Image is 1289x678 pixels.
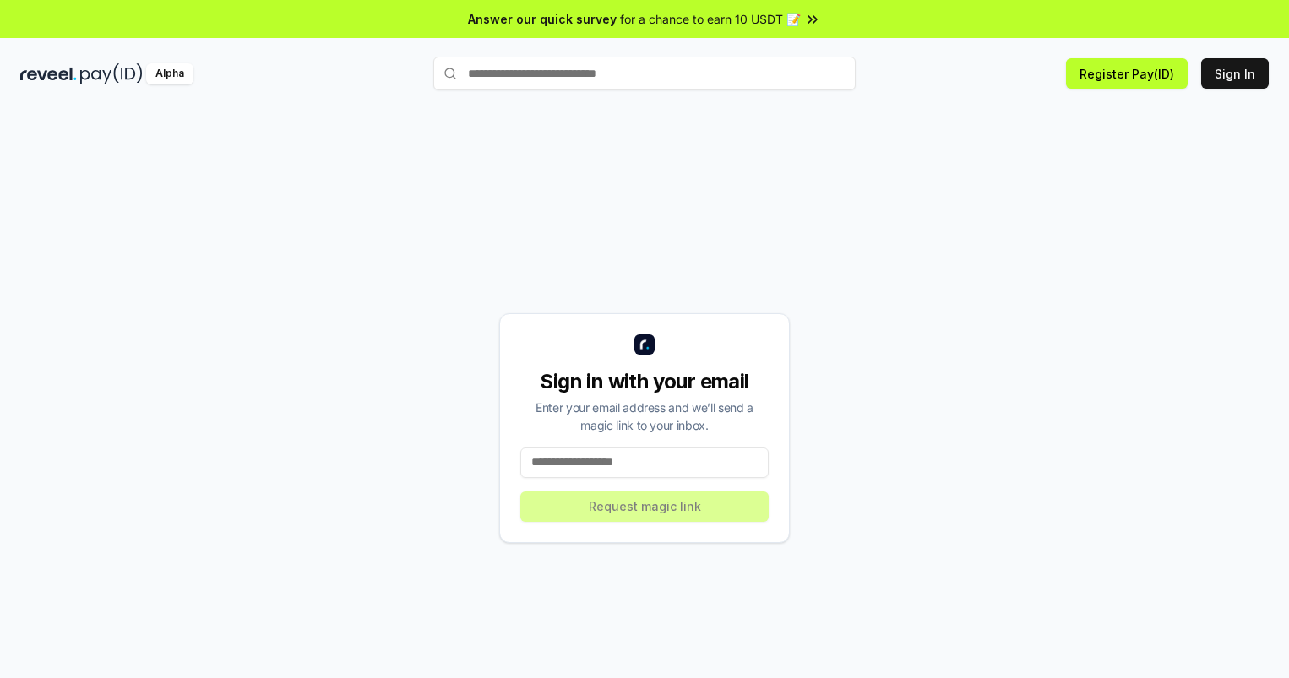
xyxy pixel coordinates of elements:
img: pay_id [80,63,143,84]
img: logo_small [634,334,655,355]
div: Enter your email address and we’ll send a magic link to your inbox. [520,399,769,434]
button: Sign In [1201,58,1269,89]
button: Register Pay(ID) [1066,58,1188,89]
img: reveel_dark [20,63,77,84]
div: Alpha [146,63,193,84]
span: Answer our quick survey [468,10,617,28]
div: Sign in with your email [520,368,769,395]
span: for a chance to earn 10 USDT 📝 [620,10,801,28]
